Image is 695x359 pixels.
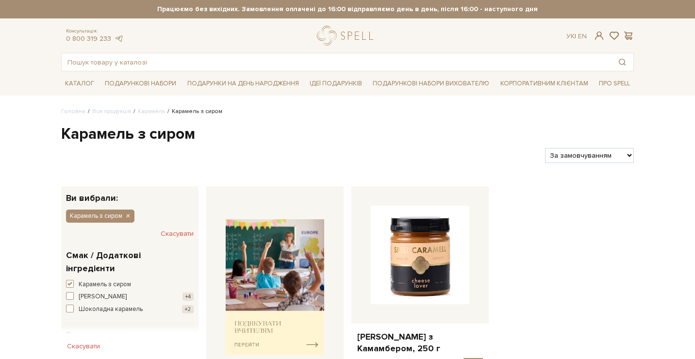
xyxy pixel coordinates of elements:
[79,305,143,314] span: Шоколадна карамель
[183,76,303,91] a: Подарунки на День народження
[182,305,194,313] span: +2
[66,28,123,34] span: Консультація:
[66,249,191,275] span: Смак / Додаткові інгредієнти
[66,210,134,222] button: Карамель з сиром
[66,292,194,302] button: [PERSON_NAME] +4
[165,107,222,116] li: Карамель з сиром
[79,292,127,302] span: [PERSON_NAME]
[61,339,106,354] button: Скасувати
[369,75,493,92] a: Подарункові набори вихователю
[496,75,592,92] a: Корпоративним клієнтам
[317,26,378,46] a: logo
[61,124,634,145] h1: Карамель з сиром
[79,280,131,290] span: Карамель з сиром
[66,305,194,314] button: Шоколадна карамель +2
[138,108,165,115] a: Карамель
[62,53,611,71] input: Пошук товару у каталозі
[357,331,483,354] a: [PERSON_NAME] з Камамбером, 250 г
[182,293,194,301] span: +4
[226,219,324,356] img: banner
[61,186,199,202] div: Ви вибрали:
[70,212,122,220] span: Карамель з сиром
[101,76,180,91] a: Подарункові набори
[61,5,634,14] strong: Працюємо без вихідних. Замовлення оплачені до 16:00 відправляємо день в день, після 16:00 - насту...
[595,76,634,91] a: Про Spell
[566,32,587,41] div: Ук
[66,328,128,342] span: Вага упаковки
[161,226,194,242] button: Скасувати
[61,108,85,115] a: Головна
[114,34,123,43] a: telegram
[575,32,576,40] span: |
[66,280,194,290] button: Карамель з сиром
[66,34,111,43] a: 0 800 319 233
[61,76,98,91] a: Каталог
[578,32,587,40] a: En
[92,108,131,115] a: Вся продукція
[611,53,633,71] button: Пошук товару у каталозі
[306,76,366,91] a: Ідеї подарунків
